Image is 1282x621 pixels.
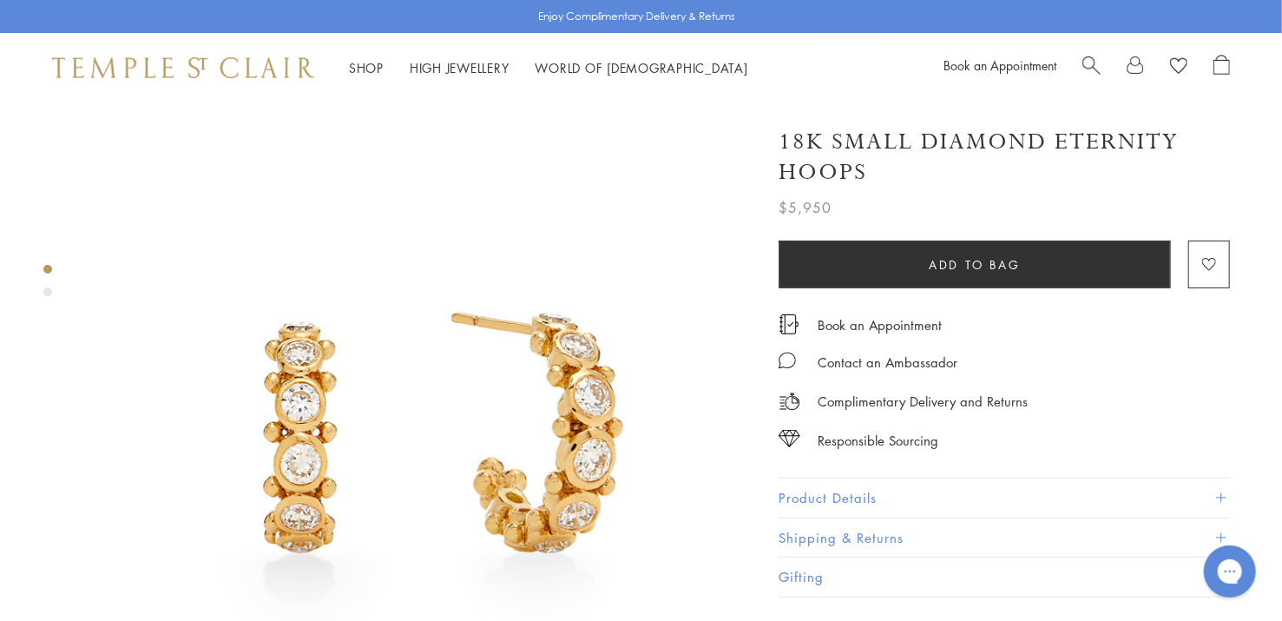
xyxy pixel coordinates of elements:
p: Complimentary Delivery and Returns [818,391,1028,413]
h1: 18K Small Diamond Eternity Hoops [779,127,1230,188]
img: icon_sourcing.svg [779,430,800,447]
img: Temple St. Clair [52,57,314,78]
a: Open Shopping Bag [1213,55,1230,81]
a: World of [DEMOGRAPHIC_DATA]World of [DEMOGRAPHIC_DATA] [536,59,748,76]
div: Contact an Ambassador [818,352,957,373]
img: icon_delivery.svg [779,391,800,413]
div: Product gallery navigation [43,261,52,310]
a: Search [1082,55,1101,81]
p: Enjoy Complimentary Delivery & Returns [538,8,735,25]
button: Gifting [779,558,1230,597]
img: icon_appointment.svg [779,314,799,334]
a: View Wishlist [1170,55,1187,81]
nav: Main navigation [349,57,748,79]
button: Product Details [779,479,1230,518]
button: Shipping & Returns [779,519,1230,558]
iframe: Gorgias live chat messenger [1195,539,1265,604]
a: Book an Appointment [818,315,942,334]
button: Add to bag [779,241,1171,288]
a: ShopShop [349,59,384,76]
span: $5,950 [779,196,832,219]
a: Book an Appointment [943,56,1056,74]
img: MessageIcon-01_2.svg [779,352,796,369]
div: Responsible Sourcing [818,430,938,452]
a: High JewelleryHigh Jewellery [410,59,510,76]
span: Add to bag [930,255,1021,274]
